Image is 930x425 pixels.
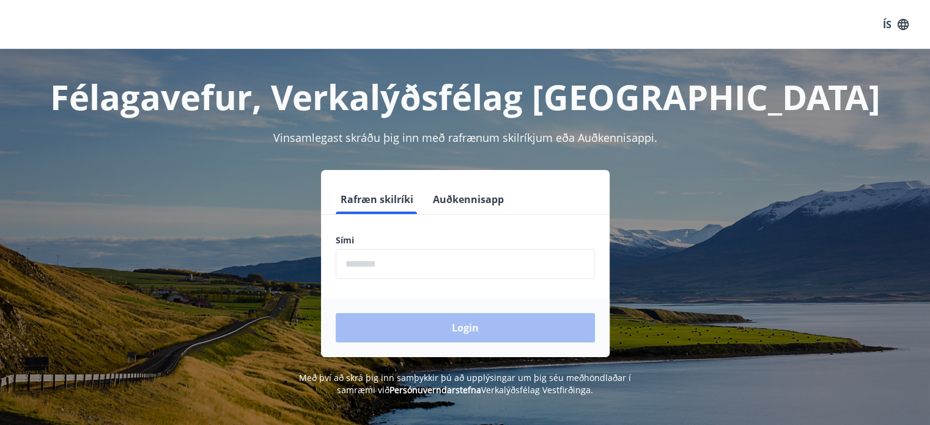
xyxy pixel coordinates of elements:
button: Auðkennisapp [428,185,509,214]
a: Persónuverndarstefna [389,384,481,396]
label: Sími [336,234,595,246]
span: Með því að skrá þig inn samþykkir þú að upplýsingar um þig séu meðhöndlaðar í samræmi við Verkalý... [299,372,631,396]
span: Vinsamlegast skráðu þig inn með rafrænum skilríkjum eða Auðkennisappi. [273,130,657,145]
button: ÍS [876,13,915,35]
h1: Félagavefur, Verkalýðsfélag [GEOGRAPHIC_DATA] [40,73,891,120]
button: Rafræn skilríki [336,185,418,214]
